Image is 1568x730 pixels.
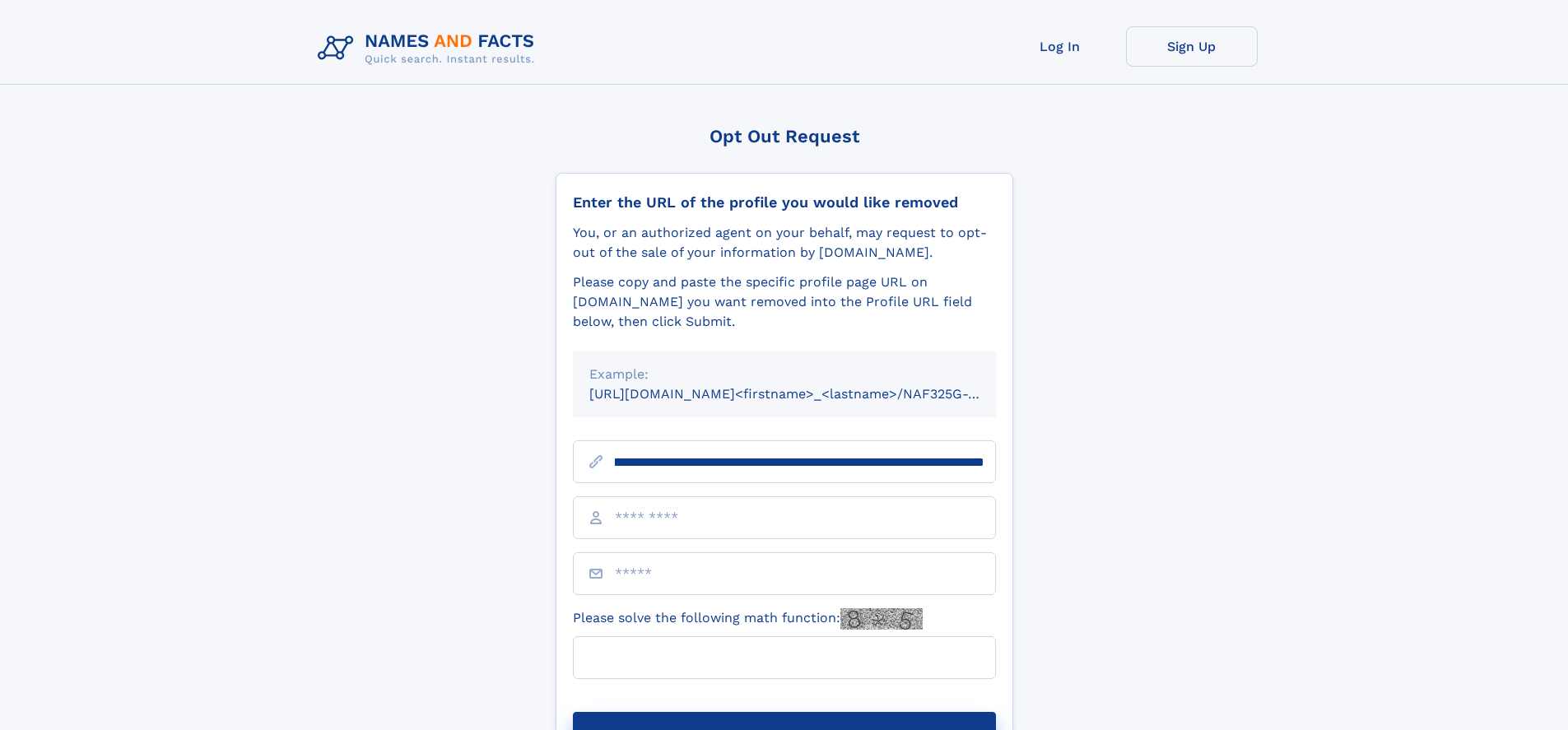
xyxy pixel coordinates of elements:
[1126,26,1258,67] a: Sign Up
[589,386,1027,402] small: [URL][DOMAIN_NAME]<firstname>_<lastname>/NAF325G-xxxxxxxx
[573,223,996,263] div: You, or an authorized agent on your behalf, may request to opt-out of the sale of your informatio...
[994,26,1126,67] a: Log In
[573,193,996,212] div: Enter the URL of the profile you would like removed
[311,26,548,71] img: Logo Names and Facts
[556,126,1013,146] div: Opt Out Request
[589,365,979,384] div: Example:
[573,608,923,630] label: Please solve the following math function:
[573,272,996,332] div: Please copy and paste the specific profile page URL on [DOMAIN_NAME] you want removed into the Pr...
